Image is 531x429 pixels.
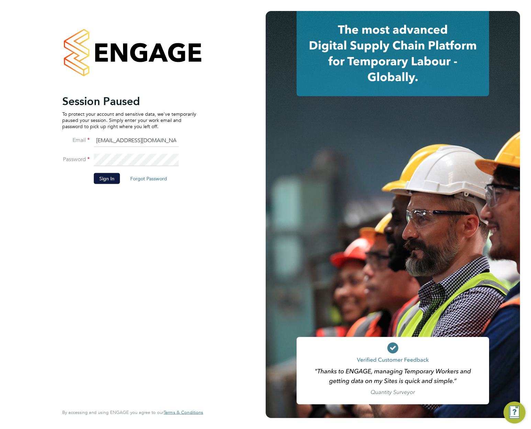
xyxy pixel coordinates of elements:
[62,156,90,163] label: Password
[504,402,526,424] button: Engage Resource Center
[62,136,90,144] label: Email
[62,111,196,129] p: To protect your account and sensitive data, we've temporarily paused your session. Simply enter y...
[164,410,203,415] a: Terms & Conditions
[164,409,203,415] span: Terms & Conditions
[62,409,203,415] span: By accessing and using ENGAGE you agree to our
[94,173,120,184] button: Sign In
[94,135,179,147] input: Enter your work email...
[125,173,173,184] button: Forgot Password
[62,94,196,108] h2: Session Paused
